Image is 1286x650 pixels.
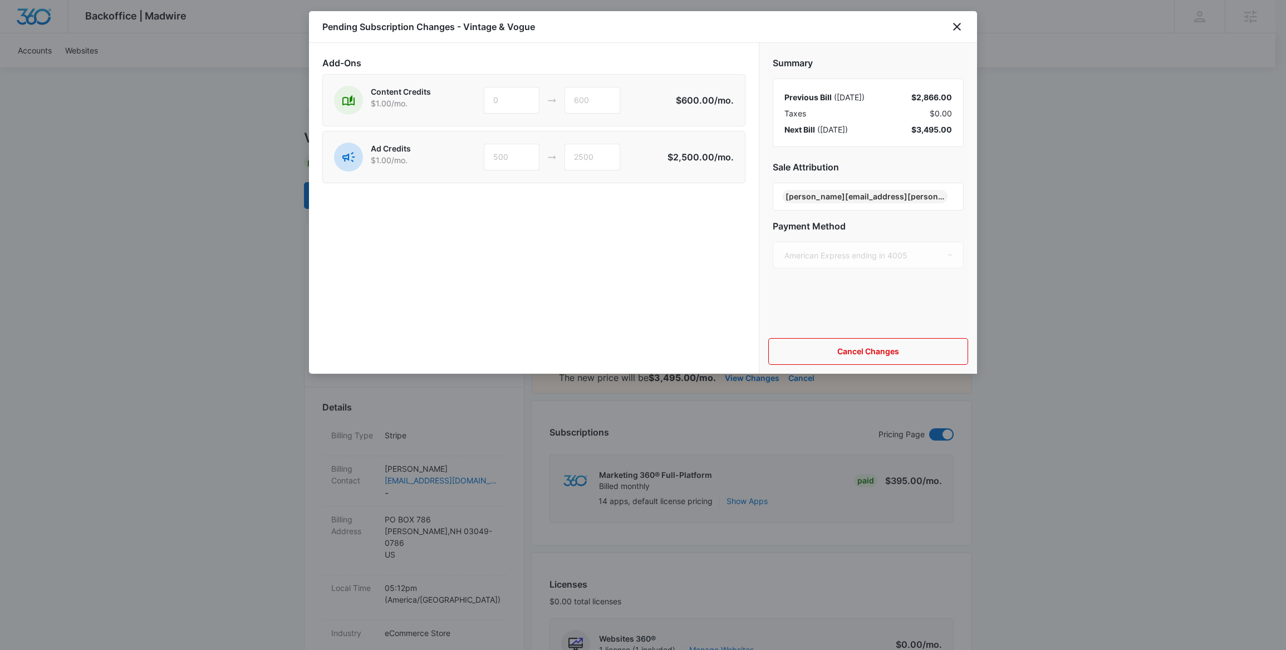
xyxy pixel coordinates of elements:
h2: Summary [773,56,964,70]
span: Next Bill [784,125,815,134]
p: $1.00 /mo. [371,97,431,109]
div: ( [DATE] ) [784,124,848,135]
h2: Payment Method [773,219,964,233]
h2: Add-Ons [322,56,745,70]
p: $600.00 [676,94,734,107]
button: Cancel Changes [768,338,968,365]
h1: Pending Subscription Changes - Vintage & Vogue [322,20,535,33]
div: ( [DATE] ) [784,91,865,103]
span: Taxes [784,107,806,119]
h2: Sale Attribution [773,160,964,174]
p: $1.00 /mo. [371,154,411,166]
p: $2,500.00 [667,150,734,164]
span: Previous Bill [784,92,832,102]
div: $3,495.00 [911,124,952,135]
button: close [950,20,964,33]
p: Ad Credits [371,143,411,154]
div: $2,866.00 [911,91,952,103]
p: Content Credits [371,86,431,97]
span: $0.00 [930,107,952,119]
span: /mo. [714,95,734,106]
span: /mo. [714,151,734,163]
